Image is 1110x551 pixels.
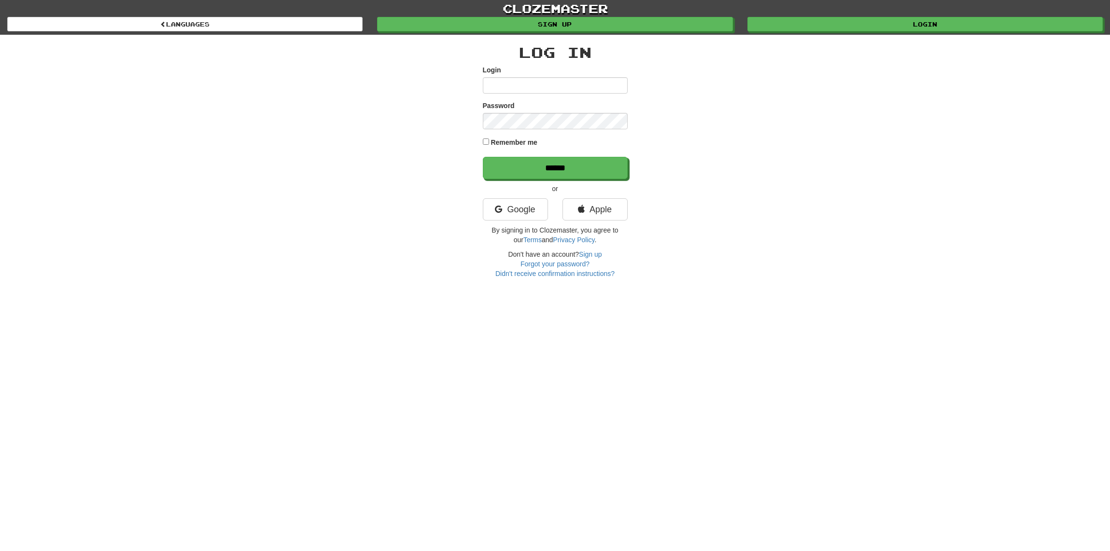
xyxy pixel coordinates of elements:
[562,198,628,220] a: Apple
[483,249,628,278] div: Don't have an account?
[523,236,542,244] a: Terms
[483,184,628,193] p: or
[483,225,628,245] p: By signing in to Clozemaster, you agree to our and .
[491,138,537,147] label: Remember me
[483,65,501,75] label: Login
[7,17,363,31] a: Languages
[483,101,515,110] label: Password
[483,198,548,220] a: Google
[483,44,628,60] h2: Log In
[553,236,594,244] a: Privacy Policy
[747,17,1103,31] a: Login
[520,260,590,268] a: Forgot your password?
[579,250,602,258] a: Sign up
[377,17,732,31] a: Sign up
[495,270,615,277] a: Didn't receive confirmation instructions?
